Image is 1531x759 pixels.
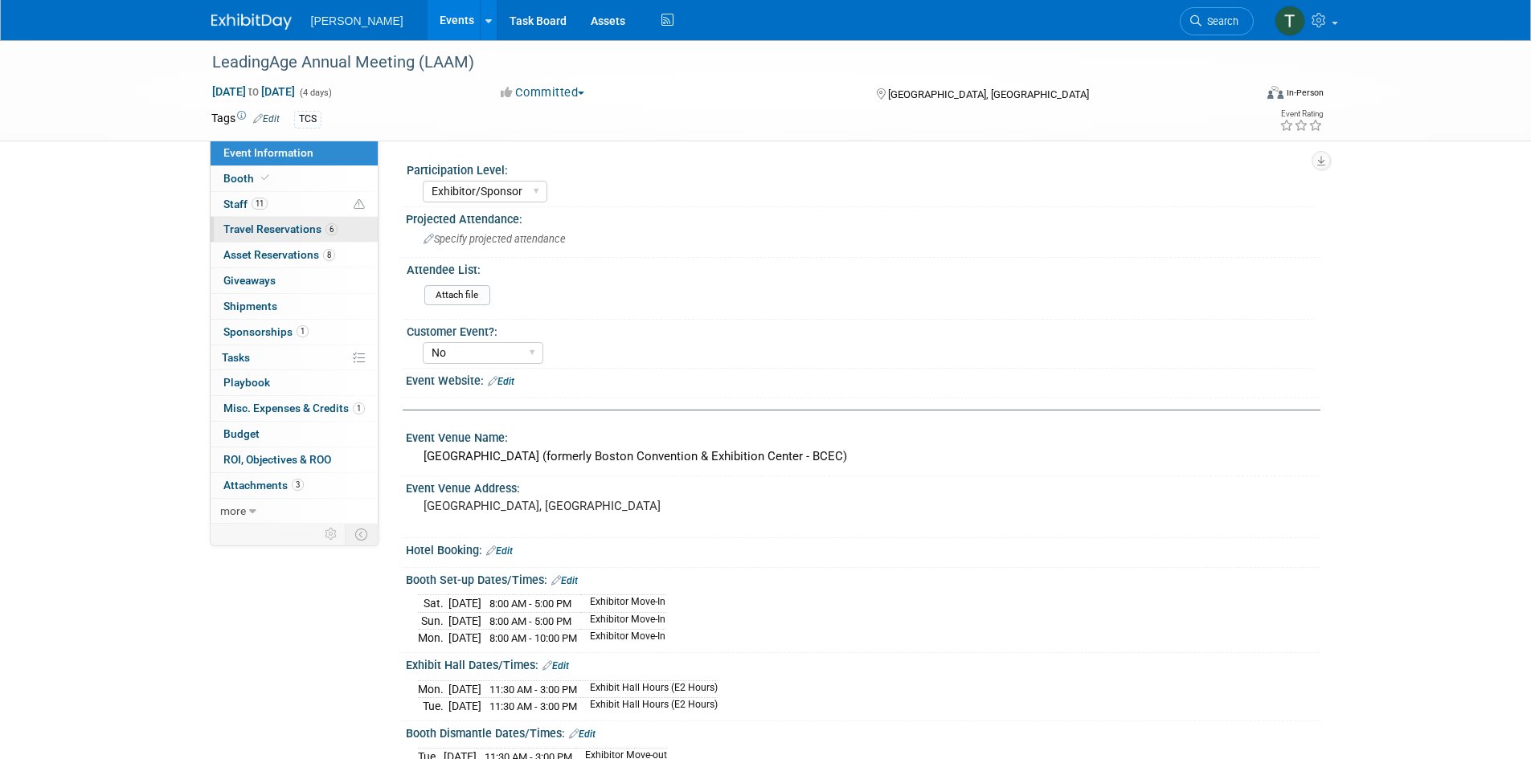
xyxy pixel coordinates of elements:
[211,243,378,267] a: Asset Reservations8
[317,524,346,545] td: Personalize Event Tab Strip
[580,698,718,715] td: Exhibit Hall Hours (E2 Hours)
[294,111,321,128] div: TCS
[418,444,1308,469] div: [GEOGRAPHIC_DATA] (formerly Boston Convention & Exhibition Center - BCEC)
[211,141,378,165] a: Event Information
[211,499,378,524] a: more
[223,402,365,414] span: Misc. Expenses & Credits
[223,172,272,185] span: Booth
[211,166,378,191] a: Booth
[888,88,1089,100] span: [GEOGRAPHIC_DATA], [GEOGRAPHIC_DATA]
[222,351,250,364] span: Tasks
[298,88,332,98] span: (4 days)
[489,684,577,696] span: 11:30 AM - 3:00 PM
[580,680,718,698] td: Exhibit Hall Hours (E2 Hours)
[406,207,1320,227] div: Projected Attendance:
[253,113,280,124] a: Edit
[223,146,313,159] span: Event Information
[406,568,1320,589] div: Booth Set-up Dates/Times:
[345,524,378,545] td: Toggle Event Tabs
[448,630,481,647] td: [DATE]
[211,110,280,129] td: Tags
[211,268,378,293] a: Giveaways
[489,615,571,627] span: 8:00 AM - 5:00 PM
[569,728,596,740] a: Edit
[1180,7,1254,35] a: Search
[246,85,261,98] span: to
[211,294,378,319] a: Shipments
[223,325,309,338] span: Sponsorships
[580,595,665,613] td: Exhibitor Move-In
[211,447,378,472] a: ROI, Objectives & ROO
[418,595,448,613] td: Sat.
[223,248,335,261] span: Asset Reservations
[489,632,577,644] span: 8:00 AM - 10:00 PM
[353,402,365,414] span: 1
[211,14,292,30] img: ExhibitDay
[211,320,378,345] a: Sponsorships1
[418,630,448,647] td: Mon.
[211,473,378,498] a: Attachments3
[1275,6,1305,36] img: Traci Varon
[406,476,1320,496] div: Event Venue Address:
[223,198,268,210] span: Staff
[489,598,571,610] span: 8:00 AM - 5:00 PM
[325,223,338,235] span: 6
[448,698,481,715] td: [DATE]
[424,499,769,513] pre: [GEOGRAPHIC_DATA], [GEOGRAPHIC_DATA]
[223,222,338,235] span: Travel Reservations
[1201,15,1238,27] span: Search
[211,422,378,447] a: Budget
[495,84,591,101] button: Committed
[407,158,1313,178] div: Participation Level:
[418,698,448,715] td: Tue.
[489,700,577,712] span: 11:30 AM - 3:00 PM
[211,217,378,242] a: Travel Reservations6
[223,427,260,440] span: Budget
[407,258,1313,278] div: Attendee List:
[424,233,566,245] span: Specify projected attendance
[220,504,246,517] span: more
[488,376,514,387] a: Edit
[354,198,365,212] span: Potential Scheduling Conflict -- at least one attendee is tagged in another overlapping event.
[418,612,448,630] td: Sun.
[1159,84,1324,108] div: Event Format
[297,325,309,337] span: 1
[406,426,1320,446] div: Event Venue Name:
[418,680,448,698] td: Mon.
[407,320,1313,340] div: Customer Event?:
[1267,86,1283,99] img: Format-Inperson.png
[252,198,268,210] span: 11
[223,300,277,312] span: Shipments
[311,14,403,27] span: [PERSON_NAME]
[406,369,1320,390] div: Event Website:
[406,538,1320,559] div: Hotel Booking:
[261,173,269,182] i: Booth reservation complete
[448,595,481,613] td: [DATE]
[223,376,270,389] span: Playbook
[223,479,304,492] span: Attachments
[448,680,481,698] td: [DATE]
[323,249,335,261] span: 8
[406,721,1320,742] div: Booth Dismantle Dates/Times:
[211,396,378,421] a: Misc. Expenses & Credits1
[223,274,276,287] span: Giveaways
[223,453,331,466] span: ROI, Objectives & ROO
[542,660,569,671] a: Edit
[211,370,378,395] a: Playbook
[1279,110,1323,118] div: Event Rating
[580,630,665,647] td: Exhibitor Move-In
[211,192,378,217] a: Staff11
[292,479,304,491] span: 3
[211,345,378,370] a: Tasks
[551,575,578,586] a: Edit
[1286,87,1324,99] div: In-Person
[211,84,296,99] span: [DATE] [DATE]
[486,545,513,557] a: Edit
[448,612,481,630] td: [DATE]
[580,612,665,630] td: Exhibitor Move-In
[207,48,1230,77] div: LeadingAge Annual Meeting (LAAM)
[406,653,1320,674] div: Exhibit Hall Dates/Times:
